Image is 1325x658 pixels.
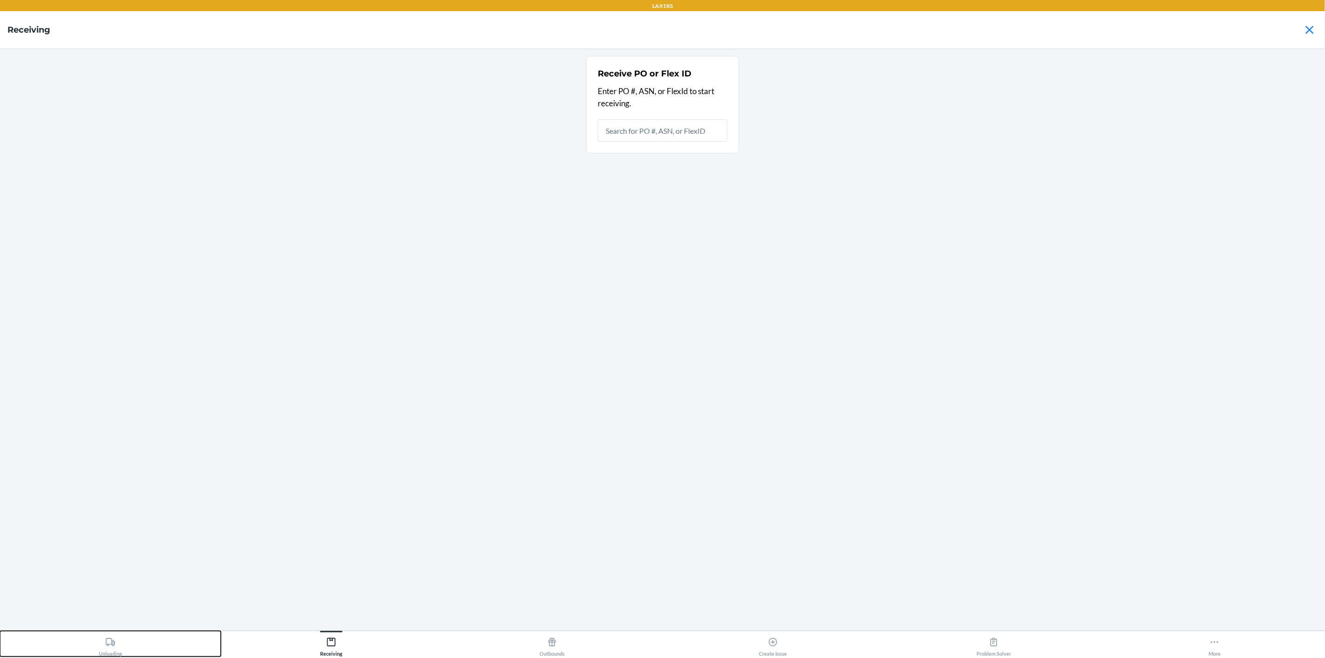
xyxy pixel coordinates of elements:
[652,2,673,10] p: LAX1RS
[662,631,883,657] button: Create Issue
[99,633,122,657] div: Unloading
[598,68,691,80] h2: Receive PO or Flex ID
[759,633,787,657] div: Create Issue
[442,631,662,657] button: Outbounds
[1209,633,1221,657] div: More
[320,633,342,657] div: Receiving
[598,119,727,142] input: Search for PO #, ASN, or FlexID
[883,631,1104,657] button: Problem Solver
[540,633,565,657] div: Outbounds
[221,631,442,657] button: Receiving
[598,85,727,109] p: Enter PO #, ASN, or FlexId to start receiving.
[977,633,1011,657] div: Problem Solver
[7,24,50,36] h4: Receiving
[1104,631,1325,657] button: More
